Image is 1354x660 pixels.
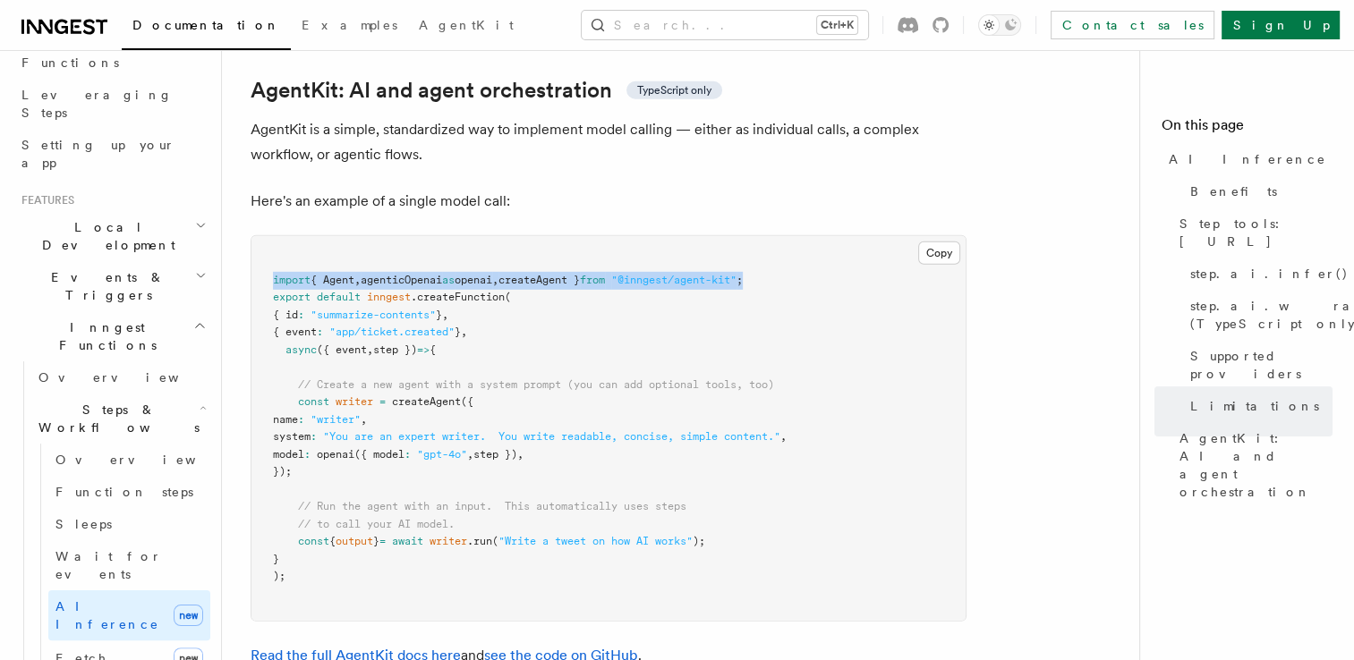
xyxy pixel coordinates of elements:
span: ({ model [354,448,404,461]
span: TypeScript only [637,83,711,97]
a: Overview [31,361,210,393]
span: name [273,413,298,426]
p: AgentKit is a simple, standardized way to implement model calling — either as individual calls, a... [251,117,967,167]
a: Limitations [1183,390,1333,422]
span: Events & Triggers [14,268,195,304]
span: default [317,291,361,303]
span: Step tools: [URL] [1179,215,1333,250]
span: agenticOpenai [361,274,442,286]
button: Toggle dark mode [978,14,1021,36]
span: model [273,448,304,461]
span: async [285,343,317,356]
span: "writer" [311,413,361,426]
span: new [174,605,203,626]
span: Sleeps [55,517,112,531]
a: Examples [291,5,408,48]
span: // to call your AI model. [298,518,455,530]
h4: On this page [1162,114,1333,143]
span: const [298,535,329,547]
span: : [298,413,304,426]
span: writer [430,535,467,547]
span: await [392,535,423,547]
span: Local Development [14,218,195,254]
span: AgentKit: AI and agent orchestration [1179,429,1333,501]
span: "summarize-contents" [311,309,436,321]
span: .createFunction [411,291,505,303]
span: Setting up your app [21,138,175,170]
span: , [367,343,373,356]
a: AI Inferencenew [48,590,210,640]
a: AgentKit [408,5,524,48]
span: : [311,430,317,443]
span: Limitations [1190,397,1319,415]
a: Your first Functions [14,29,210,79]
span: ; [737,274,743,286]
span: "app/ticket.created" [329,326,455,338]
span: export [273,291,311,303]
span: step.ai.infer() [1190,265,1349,283]
span: } [273,553,279,565]
a: AI Inference [1162,143,1333,175]
a: Step tools: [URL] [1172,207,1333,258]
a: step.ai.wrap() (TypeScript only) [1183,290,1333,340]
span: writer [336,395,373,408]
a: Function steps [48,476,210,508]
button: Copy [918,241,960,265]
span: , [492,274,498,286]
span: Inngest Functions [14,318,193,354]
span: ({ [461,395,473,408]
span: , [461,326,467,338]
a: AgentKit: AI and agent orchestrationTypeScript only [251,78,722,103]
span: , [780,430,787,443]
span: Supported providers [1190,347,1333,383]
span: : [317,326,323,338]
span: // Create a new agent with a system prompt (you can add optional tools, too) [298,378,774,391]
span: createAgent } [498,274,580,286]
span: Function steps [55,485,193,499]
span: from [580,274,605,286]
a: Leveraging Steps [14,79,210,129]
span: } [373,535,379,547]
span: const [298,395,329,408]
span: Examples [302,18,397,32]
span: } [436,309,442,321]
span: } [455,326,461,338]
span: , [361,413,367,426]
a: Documentation [122,5,291,50]
span: { [430,343,436,356]
span: ( [492,535,498,547]
span: "Write a tweet on how AI works" [498,535,693,547]
span: as [442,274,455,286]
span: { Agent [311,274,354,286]
span: AI Inference [1169,150,1326,168]
span: ); [273,570,285,582]
span: Overview [38,370,223,385]
span: { id [273,309,298,321]
button: Local Development [14,211,210,261]
span: Leveraging Steps [21,88,173,120]
span: , [442,309,448,321]
a: step.ai.infer() [1183,258,1333,290]
span: step }) [473,448,517,461]
span: Benefits [1190,182,1277,200]
span: "@inngest/agent-kit" [611,274,737,286]
span: ); [693,535,705,547]
button: Steps & Workflows [31,393,210,444]
span: step }) [373,343,417,356]
span: Steps & Workflows [31,401,200,436]
span: ( [505,291,511,303]
span: Features [14,193,74,207]
span: }); [273,465,292,478]
span: inngest [367,291,411,303]
a: Sleeps [48,508,210,540]
span: createAgent [392,395,461,408]
a: Supported providers [1183,340,1333,390]
a: Wait for events [48,540,210,590]
span: ({ event [317,343,367,356]
span: openai [317,448,354,461]
span: // Run the agent with an input. This automatically uses steps [298,500,686,512]
a: Setting up your app [14,129,210,179]
a: Sign Up [1222,11,1340,39]
span: openai [455,274,492,286]
button: Events & Triggers [14,261,210,311]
